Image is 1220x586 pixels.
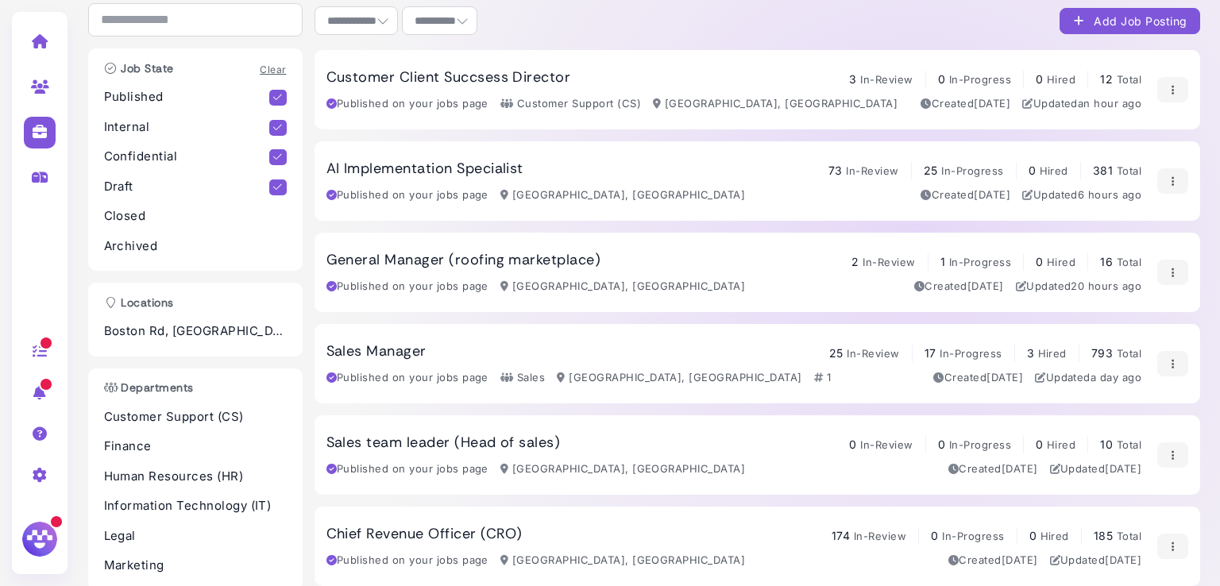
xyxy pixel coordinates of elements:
[104,322,287,341] p: Boston Rd, [GEOGRAPHIC_DATA], [GEOGRAPHIC_DATA]
[104,438,287,456] p: Finance
[326,434,561,452] h3: Sales team leader (Head of sales)
[326,96,488,112] div: Published on your jobs page
[1100,255,1113,268] span: 16
[326,187,488,203] div: Published on your jobs page
[500,279,745,295] div: [GEOGRAPHIC_DATA], [GEOGRAPHIC_DATA]
[1117,530,1141,542] span: Total
[96,296,182,310] h3: Locations
[938,438,945,451] span: 0
[921,187,1010,203] div: Created
[863,256,915,268] span: In-Review
[941,164,1003,177] span: In-Progress
[557,370,801,386] div: [GEOGRAPHIC_DATA], [GEOGRAPHIC_DATA]
[500,187,745,203] div: [GEOGRAPHIC_DATA], [GEOGRAPHIC_DATA]
[814,370,831,386] div: 1
[1035,370,1141,386] div: Updated
[1002,553,1038,566] time: Jun 09, 2025
[1029,529,1037,542] span: 0
[1036,438,1043,451] span: 0
[326,279,488,295] div: Published on your jobs page
[96,62,182,75] h3: Job State
[828,164,843,177] span: 73
[1071,280,1141,292] time: Sep 15, 2025
[104,178,270,196] p: Draft
[1040,530,1069,542] span: Hired
[921,96,1010,112] div: Created
[104,237,287,256] p: Archived
[1117,347,1141,360] span: Total
[96,381,202,395] h3: Departments
[948,461,1038,477] div: Created
[1078,97,1141,110] time: Sep 16, 2025
[104,148,270,166] p: Confidential
[846,164,898,177] span: In-Review
[1040,164,1068,177] span: Hired
[104,408,287,426] p: Customer Support (CS)
[949,438,1011,451] span: In-Progress
[326,160,523,178] h3: AI Implementation Specialist
[1050,553,1142,569] div: Updated
[1091,346,1113,360] span: 793
[1100,72,1113,86] span: 12
[1047,256,1075,268] span: Hired
[1002,462,1038,475] time: Sep 11, 2025
[1094,529,1113,542] span: 185
[1036,72,1043,86] span: 0
[500,553,745,569] div: [GEOGRAPHIC_DATA], [GEOGRAPHIC_DATA]
[20,519,60,559] img: Megan
[326,252,601,269] h3: General Manager (roofing marketplace)
[653,96,898,112] div: [GEOGRAPHIC_DATA], [GEOGRAPHIC_DATA]
[1027,346,1034,360] span: 3
[849,72,856,86] span: 3
[260,64,286,75] a: Clear
[1117,164,1141,177] span: Total
[1117,438,1141,451] span: Total
[104,207,287,226] p: Closed
[949,256,1011,268] span: In-Progress
[1050,461,1142,477] div: Updated
[829,346,844,360] span: 25
[104,88,270,106] p: Published
[1105,553,1141,566] time: Sep 11, 2025
[938,72,945,86] span: 0
[1100,438,1113,451] span: 10
[104,468,287,486] p: Human Resources (HR)
[1036,255,1043,268] span: 0
[1022,96,1141,112] div: Updated
[326,461,488,477] div: Published on your jobs page
[326,370,488,386] div: Published on your jobs page
[1038,347,1067,360] span: Hired
[104,527,287,546] p: Legal
[849,438,856,451] span: 0
[1047,73,1075,86] span: Hired
[914,279,1004,295] div: Created
[860,73,913,86] span: In-Review
[847,347,899,360] span: In-Review
[931,529,938,542] span: 0
[326,526,523,543] h3: Chief Revenue Officer (CRO)
[1091,371,1141,384] time: Sep 15, 2025
[967,280,1004,292] time: Sep 11, 2025
[1060,8,1200,34] button: Add Job Posting
[974,188,1010,201] time: May 19, 2025
[948,553,1038,569] div: Created
[986,371,1023,384] time: Apr 25, 2025
[1078,188,1141,201] time: Sep 16, 2025
[924,164,938,177] span: 25
[940,347,1002,360] span: In-Progress
[933,370,1023,386] div: Created
[949,73,1011,86] span: In-Progress
[326,553,488,569] div: Published on your jobs page
[940,255,945,268] span: 1
[104,497,287,515] p: Information Technology (IT)
[1029,164,1036,177] span: 0
[326,69,571,87] h3: Customer Client Succsess Director
[974,97,1010,110] time: Sep 08, 2025
[854,530,906,542] span: In-Review
[851,255,859,268] span: 2
[832,529,850,542] span: 174
[104,557,287,575] p: Marketing
[1016,279,1142,295] div: Updated
[1117,256,1141,268] span: Total
[1117,73,1141,86] span: Total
